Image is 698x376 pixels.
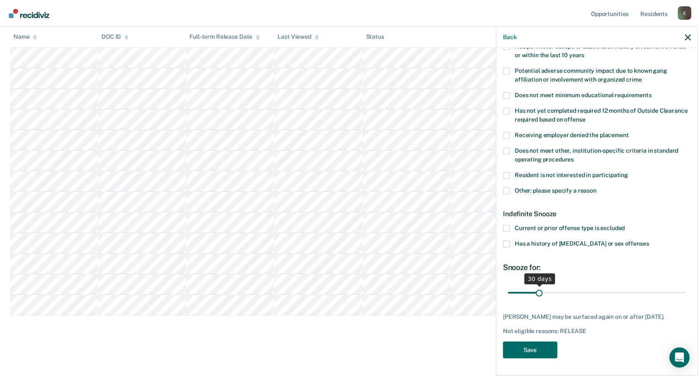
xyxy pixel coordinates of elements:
[503,263,691,272] div: Snooze for:
[503,34,516,41] button: Back
[524,273,555,284] div: 30 days
[366,34,384,41] div: Status
[102,34,128,41] div: DOC ID
[190,34,260,41] div: Full-term Release Date
[515,225,625,231] span: Current or prior offense type is excluded
[515,172,628,178] span: Resident is not interested in participating
[515,187,596,194] span: Other: please specify a reason
[9,9,49,18] img: Recidiviz
[669,347,690,368] div: Open Intercom Messenger
[515,67,667,83] span: Potential adverse community impact due to known gang affiliation or involvement with organized crime
[515,240,649,247] span: Has a history of [MEDICAL_DATA] or sex offenses
[515,132,629,138] span: Receiving employer denied the placement
[515,147,678,163] span: Does not meet other, institution-specific criteria in standard operating procedures
[503,328,691,335] div: Not eligible reasons: RELEASE
[678,6,691,20] button: Profile dropdown button
[515,107,687,123] span: Has not yet completed required 12 months of Outside Clearance required based on offense
[678,6,691,20] div: E
[503,313,691,320] div: [PERSON_NAME] may be surfaced again on or after [DATE].
[13,34,37,41] div: Name
[515,92,652,98] span: Does not meet minimum educational requirements
[503,203,691,225] div: Indefinite Snooze
[503,342,557,359] button: Save
[278,34,318,41] div: Last Viewed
